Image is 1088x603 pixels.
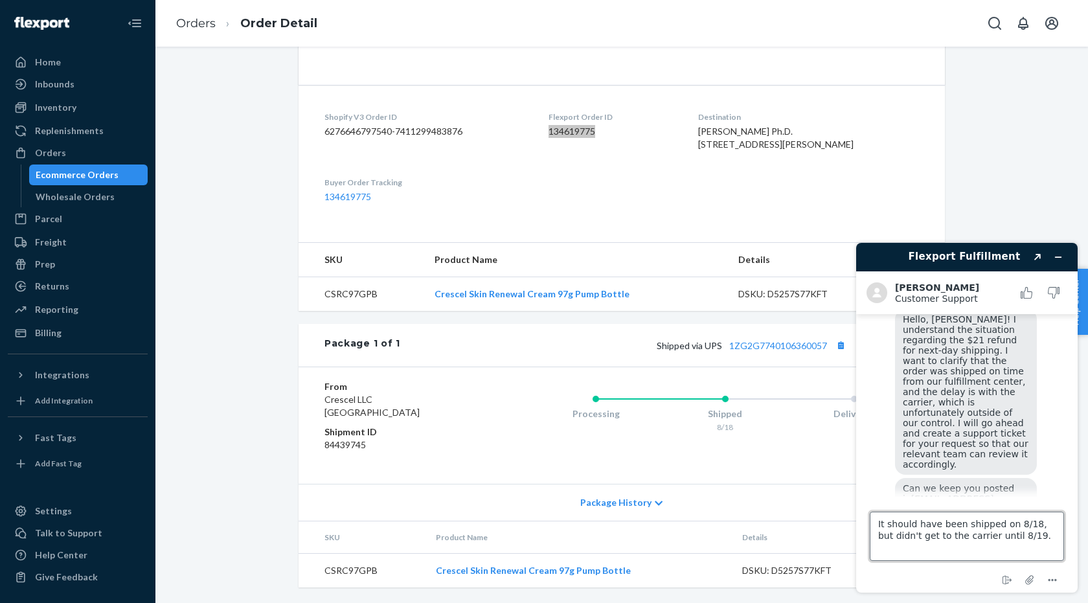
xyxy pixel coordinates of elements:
dd: 6276646797540-7411299483876 [324,125,528,138]
div: Replenishments [35,124,104,137]
a: Crescel Skin Renewal Cream 97g Pump Bottle [436,565,631,576]
a: Wholesale Orders [29,187,148,207]
th: Product Name [424,243,728,277]
div: Help Center [35,549,87,562]
div: Billing [35,326,62,339]
div: Add Fast Tag [35,458,82,469]
div: Delivered [789,407,919,420]
ol: breadcrumbs [166,5,328,43]
dt: Destination [698,111,919,122]
button: Give Feedback [8,567,148,587]
span: Crescel LLC [GEOGRAPHIC_DATA] [324,394,420,418]
div: Parcel [35,212,62,225]
th: SKU [299,521,425,554]
iframe: Find more information here [846,233,1088,603]
button: Open Search Box [982,10,1008,36]
a: Add Integration [8,391,148,411]
div: Inventory [35,101,76,114]
span: Chat [30,9,57,21]
button: Integrations [8,365,148,385]
button: Open notifications [1010,10,1036,36]
div: Ecommerce Orders [36,168,119,181]
div: Add Integration [35,395,93,406]
a: Home [8,52,148,73]
button: Copy tracking number [832,337,849,354]
div: DSKU: D5257S77KFT [738,288,860,301]
td: CSRC97GPB [299,277,424,311]
div: Inbounds [35,78,74,91]
div: DSKU: D5257S77KFT [742,564,864,577]
div: Home [35,56,61,69]
a: Prep [8,254,148,275]
div: Settings [35,505,72,518]
span: Package History [580,496,652,509]
a: Help Center [8,545,148,565]
div: Freight [35,236,67,249]
a: 134619775 [324,191,371,202]
div: Package 1 of 1 [324,337,400,354]
button: Talk to Support [8,523,148,543]
a: 1ZG2G7740106360057 [729,340,827,351]
dd: 134619775 [549,125,678,138]
a: Inventory [8,97,148,118]
button: Close Navigation [122,10,148,36]
th: Details [728,243,870,277]
td: CSRC97GPB [299,554,425,588]
a: Replenishments [8,120,148,141]
div: Orders [35,146,66,159]
div: Wholesale Orders [36,190,115,203]
a: Parcel [8,209,148,229]
div: Returns [35,280,69,293]
dt: Shopify V3 Order ID [324,111,528,122]
a: Inbounds [8,74,148,95]
span: [PERSON_NAME] Ph.D. [STREET_ADDRESS][PERSON_NAME] [698,126,854,150]
a: Reporting [8,299,148,320]
div: Reporting [35,303,78,316]
img: Flexport logo [14,17,69,30]
button: Open account menu [1039,10,1065,36]
a: Orders [176,16,216,30]
button: Fast Tags [8,427,148,448]
a: Ecommerce Orders [29,165,148,185]
div: Shipped [661,407,790,420]
div: 8/18 [661,422,790,433]
div: Integrations [35,369,89,381]
a: Returns [8,276,148,297]
th: Product Name [425,521,732,554]
th: Details [732,521,874,554]
a: Crescel Skin Renewal Cream 97g Pump Bottle [435,288,629,299]
dt: From [324,380,479,393]
div: Talk to Support [35,527,102,540]
div: Prep [35,258,55,271]
a: Billing [8,323,148,343]
dt: Shipment ID [324,426,479,438]
div: Processing [531,407,661,420]
a: Add Fast Tag [8,453,148,474]
div: 1 SKU 1 Unit [400,337,919,354]
a: Order Detail [240,16,317,30]
a: Orders [8,142,148,163]
div: Give Feedback [35,571,98,584]
div: Fast Tags [35,431,76,444]
a: Settings [8,501,148,521]
dt: Buyer Order Tracking [324,177,528,188]
a: Freight [8,232,148,253]
span: Shipped via UPS [657,340,849,351]
dt: Flexport Order ID [549,111,678,122]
